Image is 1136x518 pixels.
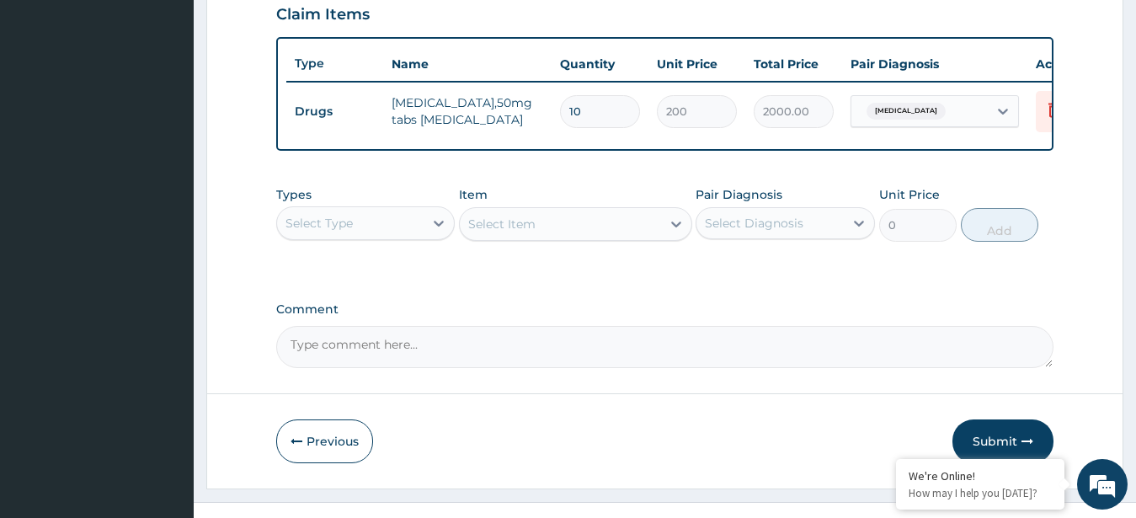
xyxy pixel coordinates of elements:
[276,6,370,24] h3: Claim Items
[952,419,1053,463] button: Submit
[276,8,317,49] div: Minimize live chat window
[648,47,745,81] th: Unit Price
[867,103,946,120] span: [MEDICAL_DATA]
[879,186,940,203] label: Unit Price
[552,47,648,81] th: Quantity
[31,84,68,126] img: d_794563401_company_1708531726252_794563401
[842,47,1027,81] th: Pair Diagnosis
[98,153,232,323] span: We're online!
[459,186,488,203] label: Item
[8,342,321,401] textarea: Type your message and hit 'Enter'
[383,86,552,136] td: [MEDICAL_DATA],50mg tabs [MEDICAL_DATA]
[285,215,353,232] div: Select Type
[383,47,552,81] th: Name
[276,302,1054,317] label: Comment
[745,47,842,81] th: Total Price
[909,486,1052,500] p: How may I help you today?
[696,186,782,203] label: Pair Diagnosis
[1027,47,1112,81] th: Actions
[286,48,383,79] th: Type
[961,208,1038,242] button: Add
[276,188,312,202] label: Types
[909,468,1052,483] div: We're Online!
[286,96,383,127] td: Drugs
[276,419,373,463] button: Previous
[88,94,283,116] div: Chat with us now
[705,215,803,232] div: Select Diagnosis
